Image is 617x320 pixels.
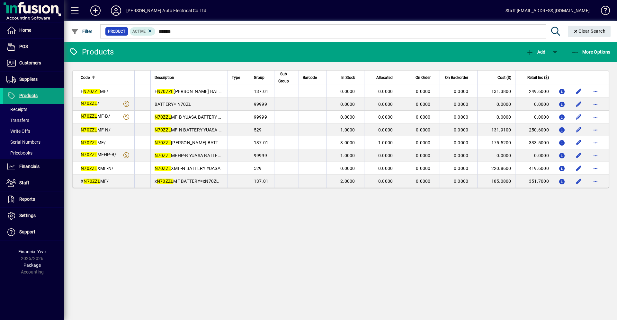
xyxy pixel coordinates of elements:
[340,140,355,145] span: 3.0000
[155,153,264,158] span: MFHP-B YUASA BATTERY ECON = MF
[155,127,171,132] em: N70ZZL
[477,149,515,162] td: 0.0000
[406,74,436,81] div: On Order
[155,140,171,145] em: N70ZZL
[3,115,64,126] a: Transfers
[571,49,611,55] span: More Options
[590,112,601,122] button: More options
[19,213,36,218] span: Settings
[477,111,515,123] td: 0.0000
[477,175,515,188] td: 185.0800
[232,74,246,81] div: Type
[590,150,601,161] button: More options
[574,150,584,161] button: Edit
[568,26,611,37] button: Clear
[590,86,601,97] button: More options
[477,136,515,149] td: 175.5200
[81,179,109,184] span: X MF/
[155,179,219,184] span: x MF BATTERY=xN70ZL
[590,163,601,173] button: More options
[574,86,584,97] button: Edit
[340,179,355,184] span: 2.0000
[515,136,553,149] td: 333.5000
[574,176,584,186] button: Edit
[378,153,393,158] span: 0.0000
[19,60,41,65] span: Customers
[254,89,269,94] span: 137.01
[6,107,27,112] span: Receipts
[303,74,317,81] span: Barcode
[108,28,125,35] span: Product
[81,74,130,81] div: Code
[254,102,267,107] span: 99999
[69,26,94,37] button: Filter
[23,263,41,268] span: Package
[515,123,553,136] td: 250.6000
[19,77,38,82] span: Suppliers
[85,5,106,16] button: Add
[444,74,474,81] div: On Backorder
[71,29,93,34] span: Filter
[3,72,64,88] a: Suppliers
[454,114,469,120] span: 0.0000
[3,159,64,175] a: Financials
[81,140,106,145] span: MF/
[155,89,229,94] span: E [PERSON_NAME] BATTERY
[155,74,174,81] span: Description
[81,140,97,145] em: N70ZZL
[155,102,192,107] span: BATTERY= N70ZL
[254,74,264,81] span: Group
[81,127,111,132] span: MF-N/
[454,89,469,94] span: 0.0000
[3,137,64,147] a: Serial Numbers
[340,127,355,132] span: 1.0000
[416,114,431,120] span: 0.0000
[378,89,393,94] span: 0.0000
[574,99,584,109] button: Edit
[368,74,399,81] div: Allocated
[6,129,30,134] span: Write Offs
[18,249,46,254] span: Financial Year
[454,127,469,132] span: 0.0000
[378,166,393,171] span: 0.0000
[81,114,110,119] span: MF-B/
[497,74,511,81] span: Cost ($)
[340,89,355,94] span: 0.0000
[454,153,469,158] span: 0.0000
[378,179,393,184] span: 0.0000
[278,71,289,85] span: Sub Group
[526,49,545,55] span: Add
[3,208,64,224] a: Settings
[3,126,64,137] a: Write Offs
[19,44,28,49] span: POS
[477,162,515,175] td: 220.8600
[132,29,146,34] span: Active
[590,138,601,148] button: More options
[416,74,431,81] span: On Order
[340,114,355,120] span: 0.0000
[454,140,469,145] span: 0.0000
[81,152,116,157] span: MFHP-B/
[6,150,32,156] span: Pricebooks
[416,89,431,94] span: 0.0000
[477,98,515,111] td: 0.0000
[3,55,64,71] a: Customers
[590,176,601,186] button: More options
[84,179,100,184] em: N70ZZL
[278,71,295,85] div: Sub Group
[515,111,553,123] td: 0.0000
[155,74,224,81] div: Description
[570,46,612,58] button: More Options
[340,153,355,158] span: 1.0000
[81,101,99,106] span: /
[574,125,584,135] button: Edit
[81,166,113,171] span: XMF-N/
[254,127,262,132] span: 529
[505,5,590,16] div: Staff [EMAIL_ADDRESS][DOMAIN_NAME]
[126,5,206,16] div: [PERSON_NAME] Auto Electrical Co Ltd
[155,153,171,158] em: N70ZZL
[454,102,469,107] span: 0.0000
[590,125,601,135] button: More options
[19,197,35,202] span: Reports
[155,127,231,132] span: MF-N BATTERY YUASA ECON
